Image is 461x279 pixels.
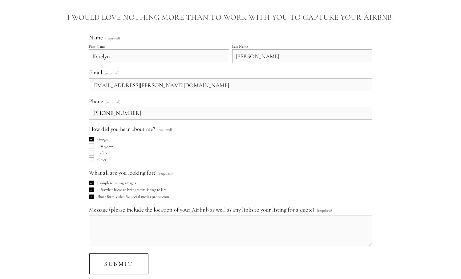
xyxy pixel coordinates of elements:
input: Complete listing images [89,180,94,185]
span: Short form video for social media promotion [97,194,169,199]
span: Email [89,69,103,76]
h3: I would love nothing more than to work with you to capture your Airbnb! [15,11,446,23]
span: (required) [158,169,173,177]
span: Complete listing images [97,180,136,185]
input: Google [89,137,94,142]
span: Submit [104,260,133,267]
span: (required) [105,36,120,40]
span: Name [89,34,103,41]
span: How did you hear about me? [89,125,155,132]
span: Lifestyle photos to bring your listing to life [97,187,167,192]
input: Short form video for social media promotion [89,194,94,199]
input: Lifestyle photos to bring your listing to life [89,187,94,192]
input: Referral [89,151,94,156]
span: Referral [97,151,111,156]
div: Last Name [232,44,248,49]
span: (required) [317,206,332,214]
span: Phone [89,98,103,105]
span: What all are you looking for? [89,169,156,176]
span: Instagram [97,144,113,148]
button: SubmitSubmit [89,253,148,275]
input: Instagram [89,144,94,148]
input: Other [89,157,94,162]
span: Other [97,157,107,162]
span: (required) [105,69,120,77]
span: (required) [157,126,172,134]
div: First Name [89,44,106,49]
span: Message (please include the location of your Airbnb as well as any links to your listing for a qu... [89,206,315,213]
span: (required) [106,100,121,104]
span: Google [97,137,108,142]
